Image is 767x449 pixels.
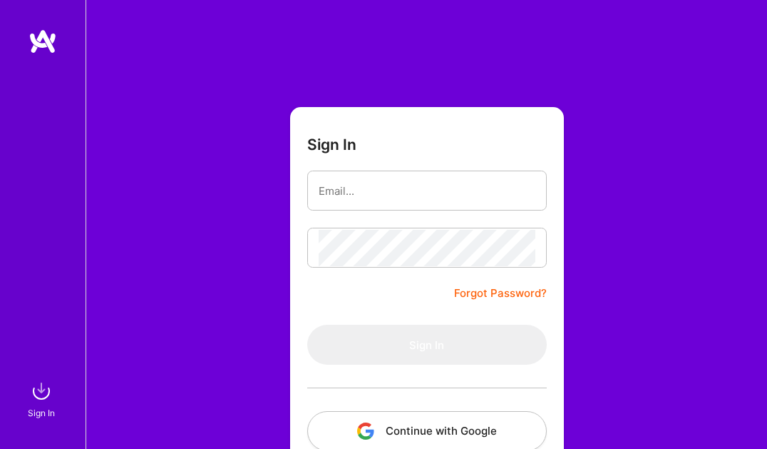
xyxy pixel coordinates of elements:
img: sign in [27,377,56,405]
a: sign inSign In [30,377,56,420]
button: Sign In [307,325,547,365]
a: Forgot Password? [454,285,547,302]
h3: Sign In [307,136,356,153]
img: logo [29,29,57,54]
input: Email... [319,173,535,209]
div: Sign In [28,405,55,420]
img: icon [357,423,374,440]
